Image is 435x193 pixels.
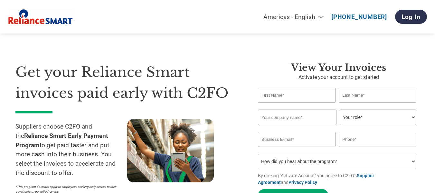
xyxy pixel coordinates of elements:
[339,148,416,151] div: Inavlid Phone Number
[127,119,214,182] img: supply chain worker
[258,73,420,81] p: Activate your account to get started
[8,8,73,26] img: Reliance Smart
[339,103,416,107] div: Invalid last name or last name is too long
[340,110,416,125] select: Title/Role
[288,180,317,185] a: Privacy Policy
[258,88,336,103] input: First Name*
[258,110,336,125] input: Your company name*
[15,62,239,103] h1: Get your Reliance Smart invoices paid early with C2FO
[331,13,387,21] a: [PHONE_NUMBER]
[258,132,336,147] input: Invalid Email format
[258,148,336,151] div: Inavlid Email Address
[15,132,108,149] strong: Reliance Smart Early Payment Program
[258,126,416,129] div: Invalid company name or company name is too long
[258,62,420,73] h3: View Your Invoices
[395,10,427,24] a: Log In
[339,132,416,147] input: Phone*
[339,88,416,103] input: Last Name*
[258,103,336,107] div: Invalid first name or first name is too long
[258,172,420,186] p: By clicking "Activate Account" you agree to C2FO's and
[15,122,127,178] p: Suppliers choose C2FO and the to get paid faster and put more cash into their business. You selec...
